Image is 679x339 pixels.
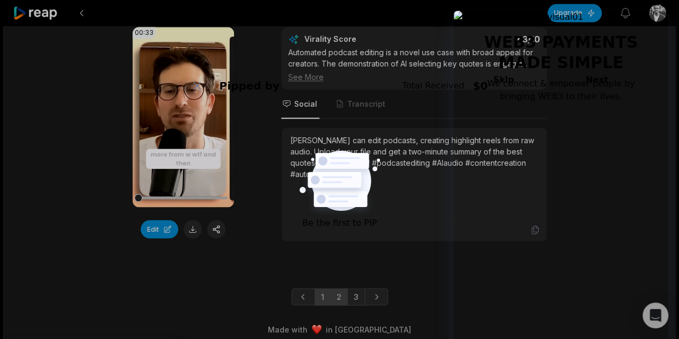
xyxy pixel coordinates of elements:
[220,78,280,93] div: Pipped by
[643,303,668,328] div: Open Intercom Messenger
[302,217,377,230] div: Be the first to PIP
[402,79,464,92] div: Total Received
[544,64,650,96] button: Next
[472,64,535,96] button: Skip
